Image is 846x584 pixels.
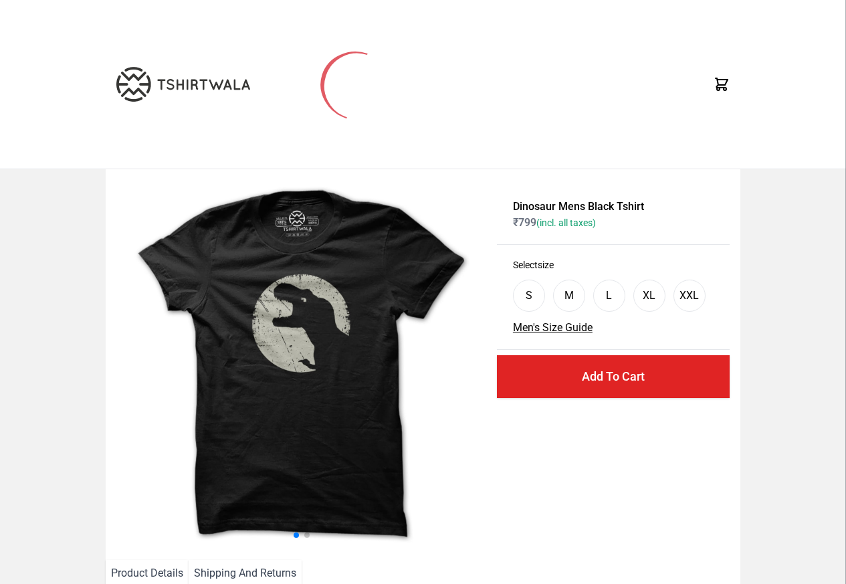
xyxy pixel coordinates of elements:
[497,355,730,398] button: Add To Cart
[513,320,593,336] button: Men's Size Guide
[513,199,714,215] h1: Dinosaur Mens Black Tshirt
[536,217,596,228] span: (incl. all taxes)
[564,288,574,304] div: M
[513,258,714,272] h3: Select size
[643,288,655,304] div: XL
[526,288,532,304] div: S
[116,67,250,102] img: TW-LOGO-400-104.png
[116,180,486,549] img: dinosaur.jpg
[679,288,699,304] div: XXL
[513,216,596,229] span: ₹ 799
[606,288,612,304] div: L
